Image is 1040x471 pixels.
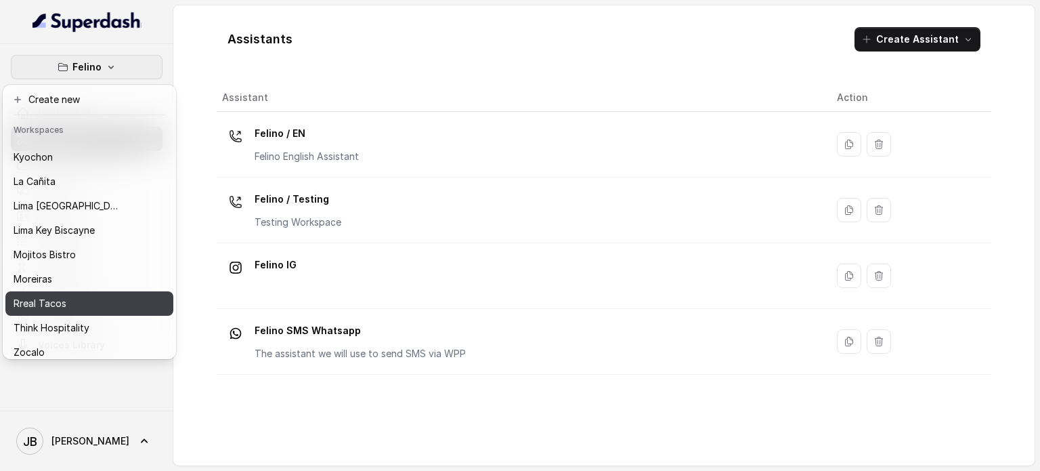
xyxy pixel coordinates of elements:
p: La Cañita [14,173,56,190]
p: Moreiras [14,271,52,287]
button: Felino [11,55,162,79]
p: Think Hospitality [14,320,89,336]
p: Zocalo [14,344,45,361]
header: Workspaces [5,118,173,140]
p: Rreal Tacos [14,295,66,312]
button: Create new [5,87,173,112]
p: Kyochon [14,149,53,165]
p: Lima Key Biscayne [14,222,95,239]
p: Lima [GEOGRAPHIC_DATA] [14,198,122,214]
p: Felino [72,59,102,75]
p: Mojitos Bistro [14,247,76,263]
div: Felino [3,85,176,359]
